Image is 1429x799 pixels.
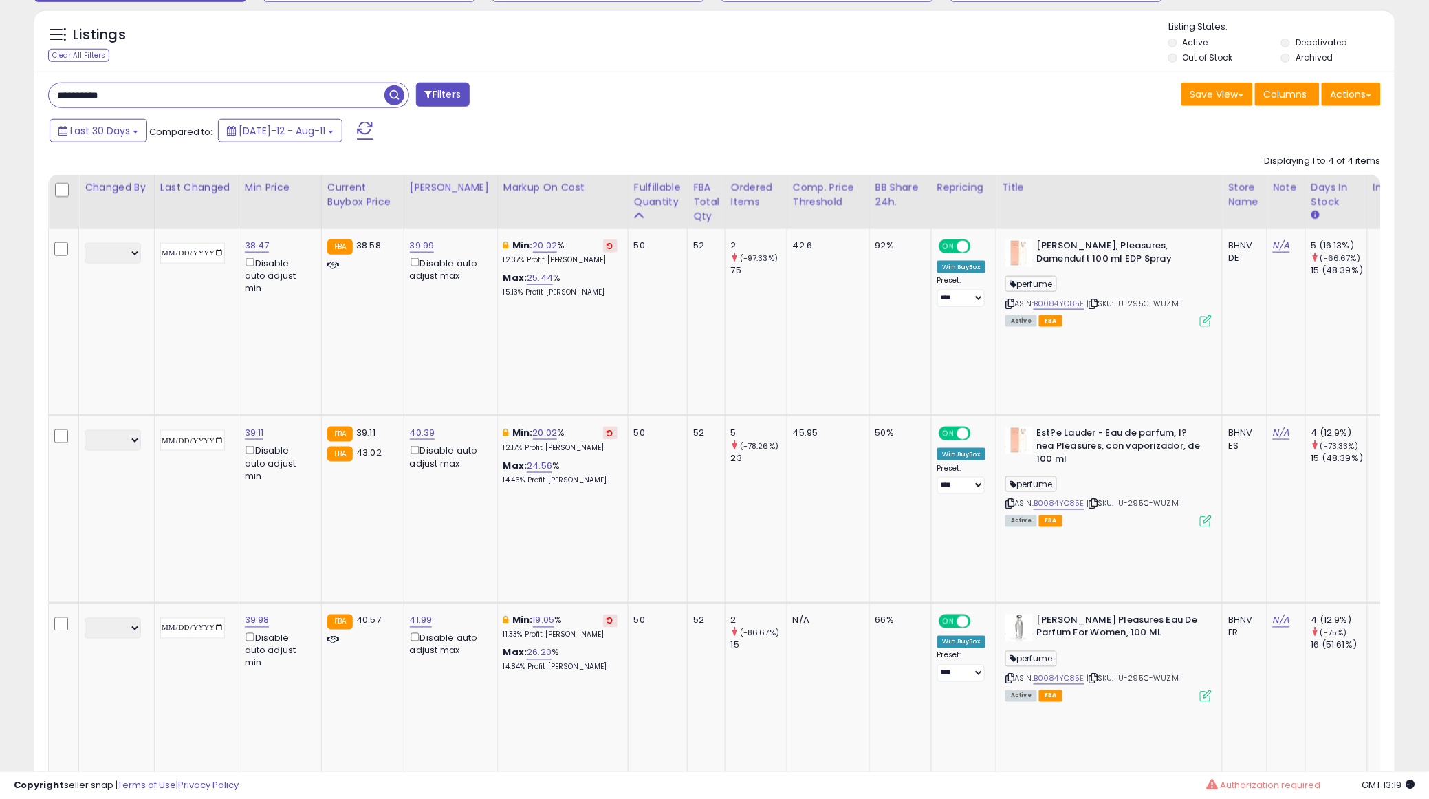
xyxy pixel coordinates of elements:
span: ON [940,615,957,627]
span: All listings currently available for purchase on Amazon [1005,690,1037,702]
span: FBA [1039,690,1062,702]
div: 15 [731,639,787,652]
span: perfume [1005,651,1056,667]
small: FBA [327,427,353,442]
div: % [503,615,618,640]
th: CSV column name: cust_attr_1_Last Changed [154,175,239,229]
small: (-78.26%) [740,440,778,451]
a: B0084YC85E [1034,673,1084,685]
div: Current Buybox Price [327,180,398,209]
div: 15 (48.39%) [1311,452,1367,465]
div: Ordered Items [731,180,781,209]
small: (-75%) [1320,628,1347,639]
div: % [503,427,618,452]
div: 92% [875,239,921,252]
div: Last Changed [160,180,233,195]
span: 40.57 [356,614,381,627]
b: Max: [503,271,527,284]
p: 11.33% Profit [PERSON_NAME] [503,630,618,640]
span: FBA [1039,515,1062,527]
small: (-86.67%) [740,628,779,639]
label: Out of Stock [1183,52,1233,63]
a: 39.99 [410,239,435,253]
img: 31nu78TTOJL._SL40_.jpg [1005,615,1033,642]
a: 19.05 [533,614,555,628]
label: Active [1183,36,1208,48]
div: 2 [731,239,787,252]
button: Columns [1255,83,1320,106]
b: [PERSON_NAME] Pleasures Eau De Parfum For Women, 100 ML [1036,615,1203,643]
div: 4 (12.9%) [1311,615,1367,627]
div: N/A [793,615,859,627]
div: Preset: [937,651,986,682]
p: 15.13% Profit [PERSON_NAME] [503,288,618,297]
a: 41.99 [410,614,433,628]
div: 23 [731,452,787,465]
div: Win BuyBox [937,448,986,460]
img: 315t2Em9DEL._SL40_.jpg [1005,239,1033,267]
div: Displaying 1 to 4 of 4 items [1265,155,1381,168]
span: ON [940,428,957,440]
th: CSV column name: cust_attr_2_Changed by [79,175,155,229]
div: BHNV ES [1228,427,1256,451]
div: FBA Total Qty [693,180,719,224]
a: 20.02 [533,239,558,253]
button: [DATE]-12 - Aug-11 [218,119,342,142]
a: 38.47 [245,239,270,253]
p: 14.84% Profit [PERSON_NAME] [503,663,618,672]
div: 15 (48.39%) [1311,264,1367,277]
button: Actions [1322,83,1381,106]
div: Disable auto adjust min [245,443,311,482]
div: Win BuyBox [937,261,986,273]
div: seller snap | | [14,779,239,792]
div: 50 [634,615,677,627]
p: 14.46% Profit [PERSON_NAME] [503,476,618,485]
small: (-66.67%) [1320,253,1360,264]
div: % [503,272,618,297]
a: 26.20 [527,646,552,660]
a: 40.39 [410,426,435,440]
p: 12.17% Profit [PERSON_NAME] [503,443,618,453]
a: 39.11 [245,426,264,440]
div: % [503,647,618,672]
a: 24.56 [527,459,552,473]
a: N/A [1273,239,1289,253]
div: [PERSON_NAME] [410,180,492,195]
div: 50 [634,239,677,252]
div: ASIN: [1005,615,1212,701]
div: 52 [693,615,714,627]
p: 12.37% Profit [PERSON_NAME] [503,255,618,265]
div: 50% [875,427,921,439]
th: The percentage added to the cost of goods (COGS) that forms the calculator for Min & Max prices. [497,175,628,229]
div: Comp. Price Threshold [793,180,864,209]
div: Win BuyBox [937,636,986,648]
div: Preset: [937,464,986,495]
span: perfume [1005,476,1056,492]
div: Min Price [245,180,316,195]
b: Max: [503,459,527,472]
b: Est?e Lauder - Eau de parfum, l?nea Pleasures, con vaporizador, de 100 ml [1036,427,1203,469]
div: Fulfillable Quantity [634,180,681,209]
span: 38.58 [356,239,381,252]
span: OFF [969,428,991,440]
a: 39.98 [245,614,270,628]
span: | SKU: IU-295C-WUZM [1087,498,1179,509]
small: FBA [327,239,353,255]
div: 66% [875,615,921,627]
span: | SKU: IU-295C-WUZM [1087,673,1179,684]
a: B0084YC85E [1034,498,1084,510]
div: 5 [731,427,787,439]
span: Last 30 Days [70,124,130,138]
a: Privacy Policy [178,778,239,791]
small: (-73.33%) [1320,440,1358,451]
div: Disable auto adjust max [410,630,487,657]
small: Days In Stock. [1311,209,1320,222]
div: Note [1273,180,1300,195]
label: Deactivated [1296,36,1347,48]
a: 20.02 [533,426,558,440]
div: 16 (51.61%) [1311,639,1367,652]
span: [DATE]-12 - Aug-11 [239,124,325,138]
span: Columns [1264,87,1307,101]
span: 43.02 [356,446,382,459]
span: All listings currently available for purchase on Amazon [1005,315,1037,327]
